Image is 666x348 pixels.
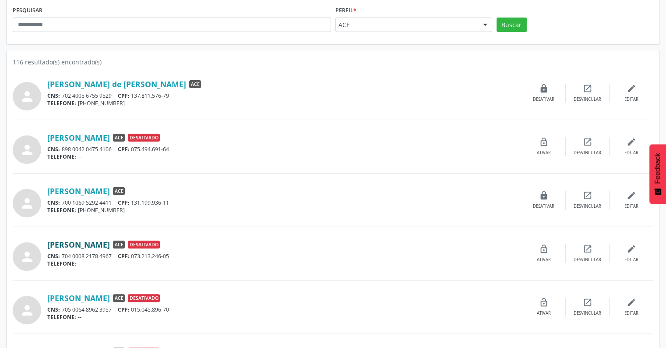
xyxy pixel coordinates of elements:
[47,206,76,214] span: TELEFONE:
[539,244,549,254] i: lock_open
[574,150,601,156] div: Desvincular
[47,79,186,89] a: [PERSON_NAME] de [PERSON_NAME]
[47,186,110,196] a: [PERSON_NAME]
[118,146,130,153] span: CPF:
[583,137,592,147] i: open_in_new
[47,146,60,153] span: CNS:
[128,294,160,302] span: Desativado
[189,80,201,88] span: ACE
[47,313,522,321] div: --
[539,298,549,307] i: lock_open
[574,310,601,316] div: Desvincular
[47,252,522,260] div: 704 0008 2178 4967 073.213.246-05
[118,199,130,206] span: CPF:
[47,99,76,107] span: TELEFONE:
[113,294,125,302] span: ACE
[627,137,636,147] i: edit
[574,257,601,263] div: Desvincular
[118,252,130,260] span: CPF:
[627,191,636,200] i: edit
[19,249,35,265] i: person
[649,144,666,204] button: Feedback - Mostrar pesquisa
[13,57,653,67] div: 116 resultado(s) encontrado(s)
[627,298,636,307] i: edit
[47,313,76,321] span: TELEFONE:
[47,153,76,160] span: TELEFONE:
[47,260,76,267] span: TELEFONE:
[47,206,522,214] div: [PHONE_NUMBER]
[19,142,35,158] i: person
[19,195,35,211] i: person
[47,260,522,267] div: --
[583,244,592,254] i: open_in_new
[624,310,638,316] div: Editar
[47,92,60,99] span: CNS:
[624,96,638,103] div: Editar
[47,199,60,206] span: CNS:
[627,84,636,93] i: edit
[47,306,522,313] div: 705 0064 8962 3957 015.045.896-70
[47,99,522,107] div: [PHONE_NUMBER]
[13,4,42,18] label: PESQUISAR
[537,310,551,316] div: Ativar
[47,306,60,313] span: CNS:
[654,153,662,184] span: Feedback
[624,150,638,156] div: Editar
[118,92,130,99] span: CPF:
[47,293,110,303] a: [PERSON_NAME]
[574,96,601,103] div: Desvincular
[128,134,160,142] span: Desativado
[624,203,638,210] div: Editar
[537,257,551,263] div: Ativar
[47,146,522,153] div: 898 0042 0475 4106 075.494.691-64
[47,252,60,260] span: CNS:
[113,241,125,249] span: ACE
[47,153,522,160] div: --
[583,191,592,200] i: open_in_new
[624,257,638,263] div: Editar
[539,137,549,147] i: lock_open
[47,92,522,99] div: 702 4005 6755 9529 137.811.576-79
[19,302,35,318] i: person
[113,187,125,195] span: ACE
[113,134,125,142] span: ACE
[539,191,549,200] i: lock
[533,203,554,210] div: Desativar
[583,298,592,307] i: open_in_new
[47,133,110,142] a: [PERSON_NAME]
[128,241,160,249] span: Desativado
[47,199,522,206] div: 700 1069 5292 4411 131.199.936-11
[335,4,356,18] label: Perfil
[533,96,554,103] div: Desativar
[539,84,549,93] i: lock
[627,244,636,254] i: edit
[537,150,551,156] div: Ativar
[338,21,474,29] span: ACE
[583,84,592,93] i: open_in_new
[19,89,35,104] i: person
[118,306,130,313] span: CPF:
[497,18,527,32] button: Buscar
[47,240,110,249] a: [PERSON_NAME]
[574,203,601,210] div: Desvincular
